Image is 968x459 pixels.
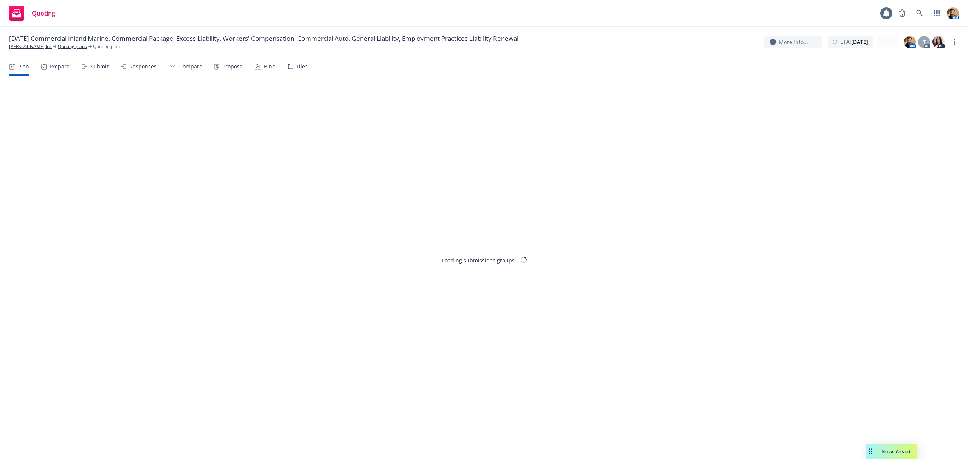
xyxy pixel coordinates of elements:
span: T [923,38,926,46]
span: ETA : [840,38,868,46]
a: more [950,37,959,47]
span: Quoting plan [93,43,120,50]
div: Drag to move [866,444,875,459]
button: Nova Assist [866,444,917,459]
a: Quoting plans [58,43,87,50]
strong: [DATE] [851,38,868,45]
img: photo [932,36,945,48]
span: Quoting [32,10,55,16]
div: Bind [264,64,276,70]
span: Nova Assist [881,448,911,454]
span: [DATE] Commercial Inland Marine, Commercial Package, Excess Liability, Workers' Compensation, Com... [9,34,518,43]
div: Compare [179,64,202,70]
button: More info... [764,36,822,48]
a: Search [912,6,927,21]
img: photo [947,7,959,19]
div: Prepare [50,64,70,70]
span: More info... [779,38,808,46]
div: Files [296,64,308,70]
a: Quoting [6,3,58,24]
div: Submit [90,64,109,70]
div: Loading submissions groups... [442,256,519,264]
a: [PERSON_NAME] Inc [9,43,52,50]
div: Propose [222,64,243,70]
div: Plan [18,64,29,70]
a: Switch app [929,6,945,21]
a: Report a Bug [895,6,910,21]
img: photo [904,36,916,48]
div: Responses [129,64,157,70]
